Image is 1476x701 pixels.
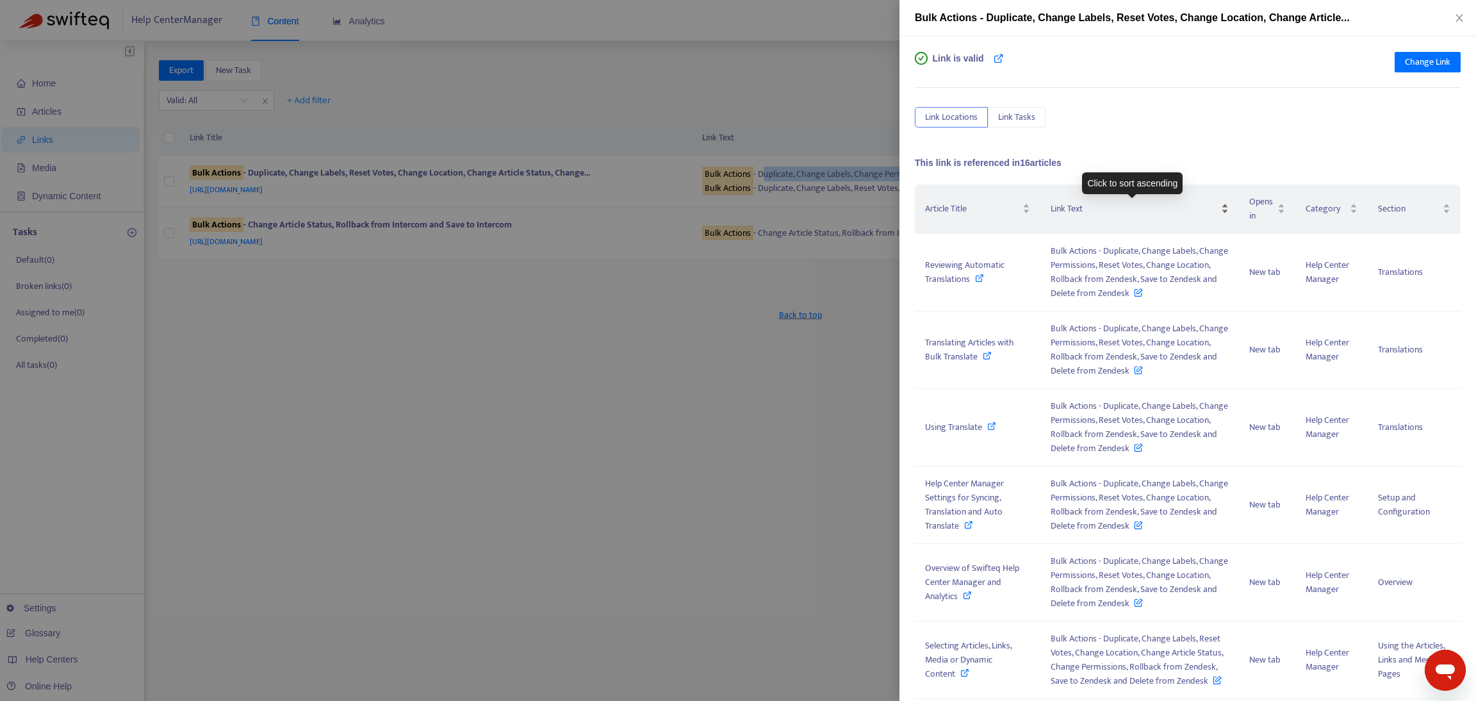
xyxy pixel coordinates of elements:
[925,476,1004,533] span: Help Center Manager Settings for Syncing, Translation and Auto Translate
[1082,172,1183,194] div: Click to sort ascending
[925,420,982,434] span: Using Translate
[1405,55,1450,69] span: Change Link
[1368,185,1461,234] th: Section
[925,335,1014,364] span: Translating Articles with Bulk Translate
[1378,420,1423,434] span: Translations
[1450,12,1468,24] button: Close
[1249,342,1281,357] span: New tab
[925,110,978,124] span: Link Locations
[1051,554,1228,611] span: Bulk Actions - Duplicate, Change Labels, Change Permissions, Reset Votes, Change Location, Rollba...
[925,561,1019,604] span: Overview of Swifteq Help Center Manager and Analytics
[1051,202,1218,216] span: Link Text
[1306,335,1349,364] span: Help Center Manager
[1378,638,1445,681] span: Using the Articles, Links and Media Pages
[915,107,988,128] button: Link Locations
[1306,568,1349,597] span: Help Center Manager
[1249,265,1281,279] span: New tab
[1306,258,1349,286] span: Help Center Manager
[1425,650,1466,691] iframe: Button to launch messaging window
[1306,413,1349,441] span: Help Center Manager
[1378,575,1413,590] span: Overview
[925,258,1004,286] span: Reviewing Automatic Translations
[915,52,928,65] span: check-circle
[1295,185,1368,234] th: Category
[998,110,1035,124] span: Link Tasks
[1249,652,1281,667] span: New tab
[1051,243,1228,301] span: Bulk Actions - Duplicate, Change Labels, Change Permissions, Reset Votes, Change Location, Rollba...
[1249,195,1275,223] span: Opens in
[988,107,1045,128] button: Link Tasks
[1306,490,1349,519] span: Help Center Manager
[1378,202,1440,216] span: Section
[1249,575,1281,590] span: New tab
[1249,420,1281,434] span: New tab
[1051,476,1228,533] span: Bulk Actions - Duplicate, Change Labels, Change Permissions, Reset Votes, Change Location, Rollba...
[1051,399,1228,456] span: Bulk Actions - Duplicate, Change Labels, Change Permissions, Reset Votes, Change Location, Rollba...
[1306,202,1347,216] span: Category
[1378,342,1423,357] span: Translations
[1051,321,1228,378] span: Bulk Actions - Duplicate, Change Labels, Change Permissions, Reset Votes, Change Location, Rollba...
[1395,52,1461,72] button: Change Link
[1306,645,1349,674] span: Help Center Manager
[925,638,1012,681] span: Selecting Articles, Links, Media or Dynamic Content
[933,52,984,78] span: Link is valid
[915,12,1350,23] span: Bulk Actions - Duplicate, Change Labels, Reset Votes, Change Location, Change Article...
[925,202,1020,216] span: Article Title
[1239,185,1295,234] th: Opens in
[1454,13,1464,23] span: close
[1249,497,1281,512] span: New tab
[915,185,1040,234] th: Article Title
[1051,631,1223,688] span: Bulk Actions - Duplicate, Change Labels, Reset Votes, Change Location, Change Article Status, Cha...
[915,158,1062,168] span: This link is referenced in 16 articles
[1378,490,1430,519] span: Setup and Configuration
[1378,265,1423,279] span: Translations
[1040,185,1239,234] th: Link Text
